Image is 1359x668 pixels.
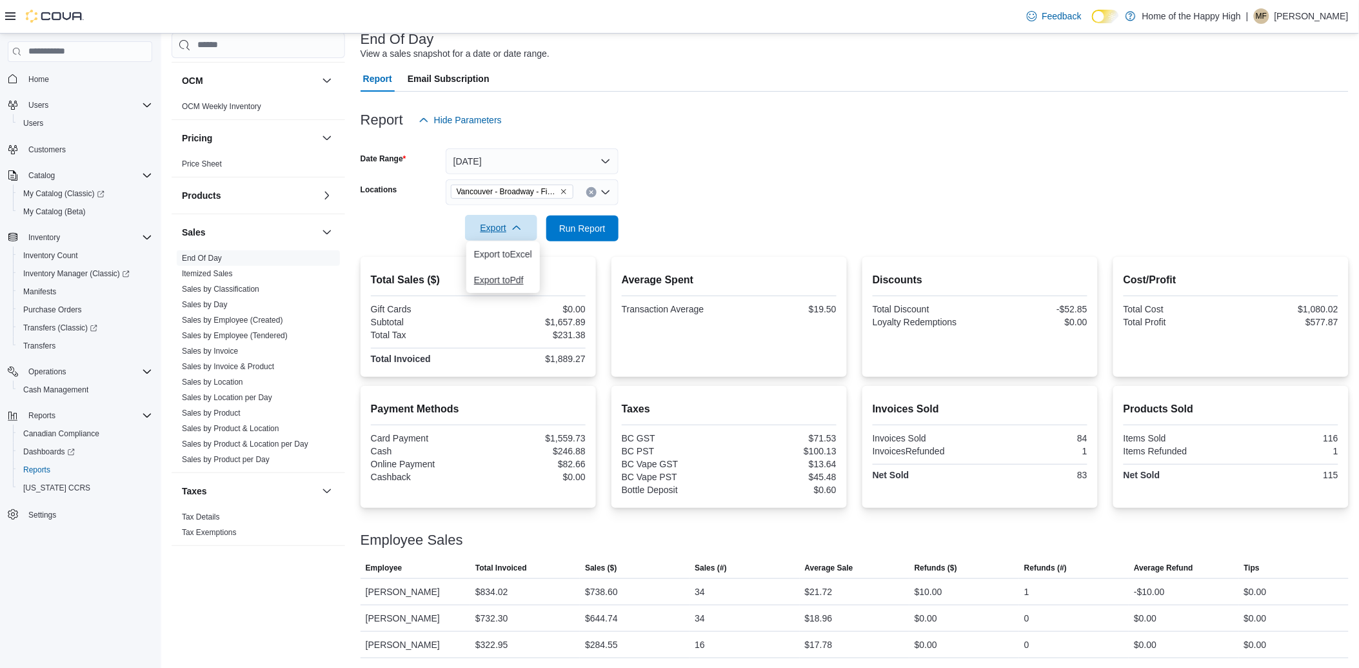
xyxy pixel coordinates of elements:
[13,425,157,443] button: Canadian Compliance
[1233,470,1338,480] div: 115
[13,443,157,461] a: Dashboards
[23,268,130,279] span: Inventory Manager (Classic)
[18,284,61,299] a: Manifests
[1244,563,1260,573] span: Tips
[18,116,152,131] span: Users
[1124,304,1229,314] div: Total Cost
[319,188,335,203] button: Products
[361,185,397,195] label: Locations
[481,330,586,340] div: $231.38
[1134,611,1156,626] div: $0.00
[182,528,237,537] a: Tax Exemptions
[18,320,152,336] span: Transfers (Classic)
[182,440,308,449] a: Sales by Product & Location per Day
[1233,433,1338,443] div: 116
[1246,8,1249,24] p: |
[182,316,283,325] a: Sales by Employee (Created)
[1233,446,1338,456] div: 1
[182,331,288,340] a: Sales by Employee (Tendered)
[13,381,157,399] button: Cash Management
[182,424,279,433] a: Sales by Product & Location
[182,74,203,87] h3: OCM
[13,265,157,283] a: Inventory Manager (Classic)
[474,275,532,285] span: Export to Pdf
[3,407,157,425] button: Reports
[586,187,597,197] button: Clear input
[182,485,207,498] h3: Taxes
[182,253,222,263] span: End Of Day
[873,446,978,456] div: InvoicesRefunded
[1134,584,1164,600] div: -$10.00
[28,410,55,421] span: Reports
[481,433,586,443] div: $1,559.73
[371,446,476,456] div: Cash
[182,347,238,356] a: Sales by Invoice
[182,377,243,387] span: Sales by Location
[873,317,978,327] div: Loyalty Redemptions
[457,185,557,198] span: Vancouver - Broadway - Fire & Flower
[560,188,568,196] button: Remove Vancouver - Broadway - Fire & Flower from selection in this group
[1233,317,1338,327] div: $577.87
[28,170,55,181] span: Catalog
[182,512,220,522] span: Tax Details
[18,426,152,441] span: Canadian Compliance
[446,148,619,174] button: [DATE]
[28,100,48,110] span: Users
[23,323,97,333] span: Transfers (Classic)
[8,65,152,558] nav: Complex example
[172,156,345,177] div: Pricing
[371,304,476,314] div: Gift Cards
[466,241,540,267] button: Export toExcel
[182,159,222,169] span: Price Sheet
[18,204,152,219] span: My Catalog (Beta)
[481,354,586,364] div: $1,889.27
[182,315,283,325] span: Sales by Employee (Created)
[23,142,71,157] a: Customers
[182,299,228,310] span: Sales by Day
[1042,10,1082,23] span: Feedback
[182,268,233,279] span: Itemized Sales
[28,367,66,377] span: Operations
[1134,637,1156,653] div: $0.00
[474,249,532,259] span: Export to Excel
[18,426,104,441] a: Canadian Compliance
[182,226,206,239] h3: Sales
[1124,446,1229,456] div: Items Refunded
[371,472,476,482] div: Cashback
[873,433,978,443] div: Invoices Sold
[13,283,157,301] button: Manifests
[361,112,403,128] h3: Report
[23,506,152,522] span: Settings
[182,330,288,341] span: Sales by Employee (Tendered)
[182,409,241,418] a: Sales by Product
[408,66,490,92] span: Email Subscription
[695,611,705,626] div: 34
[361,605,470,631] div: [PERSON_NAME]
[182,132,212,145] h3: Pricing
[182,74,317,87] button: OCM
[695,563,726,573] span: Sales (#)
[23,305,82,315] span: Purchase Orders
[23,230,152,245] span: Inventory
[23,188,104,199] span: My Catalog (Classic)
[3,228,157,247] button: Inventory
[371,354,431,364] strong: Total Invoiced
[982,304,1087,314] div: -$52.85
[13,114,157,132] button: Users
[481,459,586,469] div: $82.66
[319,483,335,499] button: Taxes
[622,446,727,456] div: BC PST
[1244,584,1267,600] div: $0.00
[1024,611,1029,626] div: 0
[1124,317,1229,327] div: Total Profit
[13,319,157,337] a: Transfers (Classic)
[13,337,157,355] button: Transfers
[873,401,1087,417] h2: Invoices Sold
[585,584,618,600] div: $738.60
[18,186,110,201] a: My Catalog (Classic)
[371,433,476,443] div: Card Payment
[481,446,586,456] div: $246.88
[28,510,56,520] span: Settings
[873,304,978,314] div: Total Discount
[1124,433,1229,443] div: Items Sold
